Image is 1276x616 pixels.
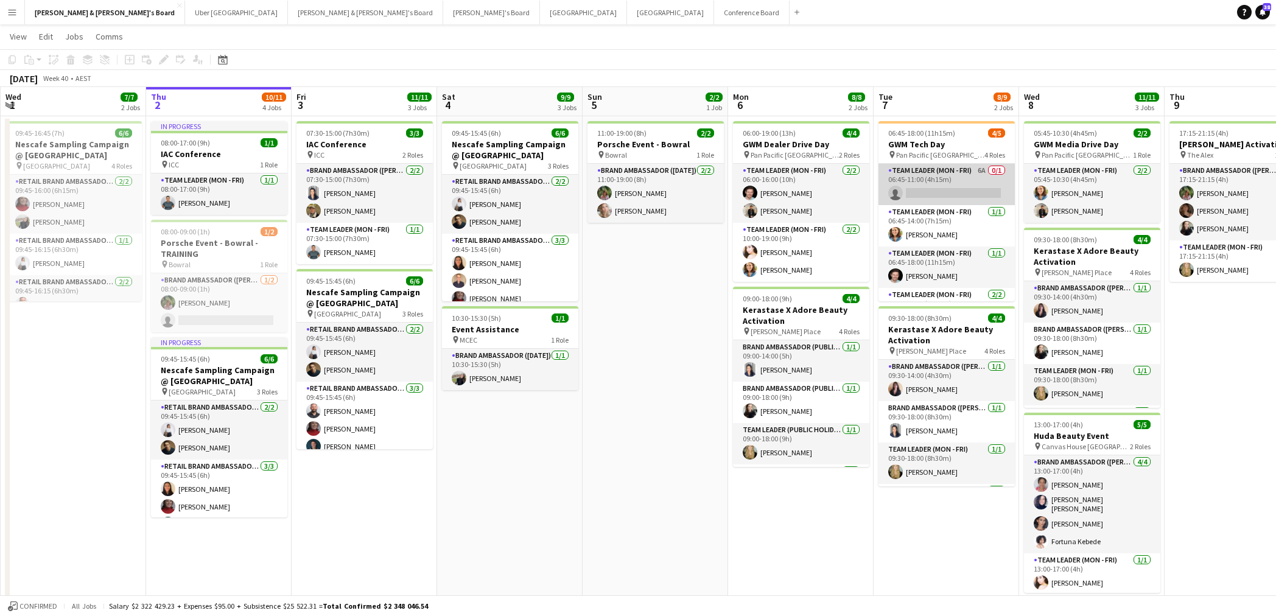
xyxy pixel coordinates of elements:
span: [PERSON_NAME] Place [1042,268,1112,277]
span: 06:00-19:00 (13h) [743,128,796,138]
span: 09:30-18:00 (8h30m) [888,313,952,323]
span: 3/3 [406,128,423,138]
div: 06:00-19:00 (13h)4/4GWM Dealer Drive Day Pan Pacific [GEOGRAPHIC_DATA]2 RolesTeam Leader (Mon - F... [733,121,869,282]
span: 1 Role [1133,150,1151,159]
span: [PERSON_NAME] Place [751,327,821,336]
h3: Kerastase X Adore Beauty Activation [878,324,1015,346]
h3: Porsche Event - Bowral - TRAINING [151,237,287,259]
app-job-card: 06:45-18:00 (11h15m)4/5GWM Tech Day Pan Pacific [GEOGRAPHIC_DATA]4 RolesTeam Leader (Mon - Fri)6A... [878,121,1015,301]
span: ICC [314,150,324,159]
span: 4/4 [843,294,860,303]
button: [PERSON_NAME]'s Board [443,1,540,24]
span: [GEOGRAPHIC_DATA] [460,161,527,170]
app-card-role: RETAIL Brand Ambassador ([DATE])2/209:45-15:45 (6h)[PERSON_NAME][PERSON_NAME] [442,175,578,234]
span: MCEC [460,335,477,345]
span: 3 [295,98,306,112]
app-job-card: 10:30-15:30 (5h)1/1Event Assistance MCEC1 RoleBrand Ambassador ([DATE])1/110:30-15:30 (5h)[PERSON... [442,306,578,390]
span: 10:30-15:30 (5h) [452,313,501,323]
app-card-role: Team Leader (Public Holiday)1/109:00-18:00 (9h)[PERSON_NAME] [733,423,869,464]
span: 10/11 [262,93,286,102]
span: 7/7 [121,93,138,102]
app-card-role: Brand Ambassador ([PERSON_NAME])1/109:30-14:00 (4h30m)[PERSON_NAME] [878,360,1015,401]
span: 11/11 [1135,93,1159,102]
span: [GEOGRAPHIC_DATA] [314,309,381,318]
app-card-role: Team Leader (Mon - Fri)1/106:45-14:00 (7h15m)[PERSON_NAME] [878,205,1015,247]
button: [PERSON_NAME] & [PERSON_NAME]'s Board [25,1,185,24]
span: ICC [169,160,179,169]
span: 5 [586,98,602,112]
a: Edit [34,29,58,44]
app-card-role: Brand Ambassador ([DATE])1/110:30-15:30 (5h)[PERSON_NAME] [442,349,578,390]
span: 4 [440,98,455,112]
span: 5/5 [1134,420,1151,429]
span: 08:00-09:00 (1h) [161,227,210,236]
span: 4 Roles [984,150,1005,159]
div: AEST [75,74,91,83]
span: 6 [731,98,749,112]
span: Tue [878,91,892,102]
a: View [5,29,32,44]
button: Confirmed [6,600,59,613]
div: 2 Jobs [121,103,140,112]
app-card-role: Team Leader (Mon - Fri)2/205:45-10:30 (4h45m)[PERSON_NAME][PERSON_NAME] [1024,164,1160,223]
h3: Kerastase X Adore Beauty Activation [1024,245,1160,267]
span: 4 Roles [1130,268,1151,277]
span: Thu [151,91,166,102]
app-job-card: 09:00-18:00 (9h)4/4Kerastase X Adore Beauty Activation [PERSON_NAME] Place4 RolesBrand Ambassador... [733,287,869,467]
span: 4 Roles [984,346,1005,355]
span: Canvas House [GEOGRAPHIC_DATA] [1042,442,1130,451]
span: 9/9 [557,93,574,102]
span: 09:45-15:45 (6h) [452,128,501,138]
span: 3 Roles [257,387,278,396]
app-card-role: Brand Ambassador ([PERSON_NAME])1/208:00-09:00 (1h)[PERSON_NAME] [151,273,287,332]
span: Confirmed [19,602,57,611]
app-card-role: RETAIL Brand Ambassador (Mon - Fri)2/209:45-15:45 (6h)[PERSON_NAME][PERSON_NAME] [296,323,433,382]
span: 4 Roles [839,327,860,336]
span: 1 [4,98,21,112]
span: [PERSON_NAME] Place [896,346,966,355]
div: Salary $2 322 429.23 + Expenses $95.00 + Subsistence $25 522.31 = [109,601,428,611]
span: 05:45-10:30 (4h45m) [1034,128,1097,138]
span: 4/5 [988,128,1005,138]
span: 6/6 [552,128,569,138]
span: 38 [1263,3,1271,11]
span: Week 40 [40,74,71,83]
div: 2 Jobs [849,103,868,112]
h3: Nescafe Sampling Campaign @ [GEOGRAPHIC_DATA] [296,287,433,309]
h3: Porsche Event - Bowral [587,139,724,150]
span: Sun [587,91,602,102]
div: 1 Job [706,103,722,112]
span: 6/6 [115,128,132,138]
app-job-card: 09:45-16:45 (7h)6/6Nescafe Sampling Campaign @ [GEOGRAPHIC_DATA] [GEOGRAPHIC_DATA]4 RolesRETAIL B... [5,121,142,301]
span: 7 [877,98,892,112]
span: Pan Pacific [GEOGRAPHIC_DATA] [896,150,984,159]
div: 3 Jobs [558,103,577,112]
app-job-card: 07:30-15:00 (7h30m)3/3IAC Conference ICC2 RolesBrand Ambassador ([PERSON_NAME])2/207:30-15:00 (7h... [296,121,433,264]
h3: Event Assistance [442,324,578,335]
span: Total Confirmed $2 348 046.54 [323,601,428,611]
span: 4 Roles [111,161,132,170]
span: 11/11 [407,93,432,102]
a: Jobs [60,29,88,44]
div: 13:00-17:00 (4h)5/5Huda Beauty Event Canvas House [GEOGRAPHIC_DATA]2 RolesBrand Ambassador ([PERS... [1024,413,1160,593]
span: 4/4 [988,313,1005,323]
app-card-role: Brand Ambassador ([PERSON_NAME])1/1 [878,484,1015,525]
span: 2/2 [697,128,714,138]
span: 09:30-18:00 (8h30m) [1034,235,1097,244]
div: 09:30-18:00 (8h30m)4/4Kerastase X Adore Beauty Activation [PERSON_NAME] Place4 RolesBrand Ambassa... [878,306,1015,486]
app-job-card: 09:45-15:45 (6h)6/6Nescafe Sampling Campaign @ [GEOGRAPHIC_DATA] [GEOGRAPHIC_DATA]3 RolesRETAIL B... [442,121,578,301]
span: 2 Roles [402,150,423,159]
h3: IAC Conference [151,149,287,159]
span: 2 [149,98,166,112]
span: 2 Roles [839,150,860,159]
span: Wed [5,91,21,102]
span: 09:45-16:45 (7h) [15,128,65,138]
app-card-role: Team Leader (Mon - Fri)2/207:30-15:00 (7h30m) [878,288,1015,347]
span: Bowral [605,150,627,159]
h3: GWM Dealer Drive Day [733,139,869,150]
span: 1/1 [261,138,278,147]
span: 09:45-15:45 (6h) [306,276,356,285]
span: Thu [1169,91,1185,102]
